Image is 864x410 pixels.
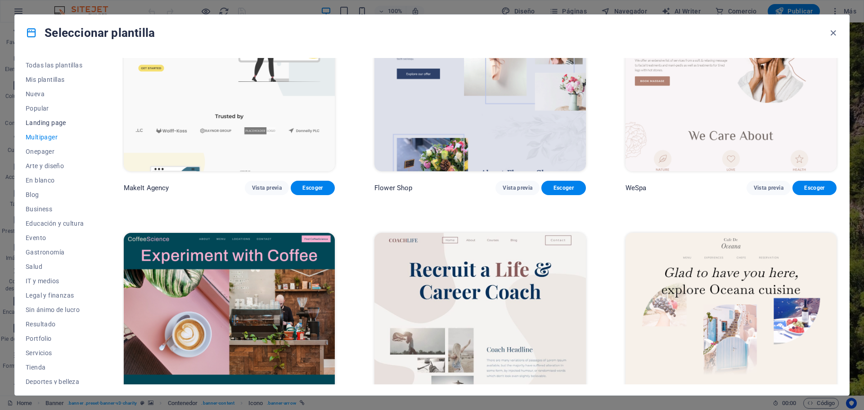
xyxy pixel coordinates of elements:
[26,220,84,227] span: Educación y cultura
[26,216,84,231] button: Educación y cultura
[26,105,84,112] span: Popular
[26,277,84,285] span: IT y medios
[245,181,289,195] button: Vista previa
[26,134,84,141] span: Multipager
[26,159,84,173] button: Arte y diseño
[754,184,783,192] span: Vista previa
[26,87,84,101] button: Nueva
[26,90,84,98] span: Nueva
[26,116,84,130] button: Landing page
[549,184,578,192] span: Escoger
[26,72,84,87] button: Mis plantillas
[26,259,84,274] button: Salud
[291,181,335,195] button: Escoger
[26,274,84,288] button: IT y medios
[503,184,532,192] span: Vista previa
[26,202,84,216] button: Business
[26,234,84,241] span: Evento
[26,364,84,371] span: Tienda
[747,181,791,195] button: Vista previa
[26,76,84,83] span: Mis plantillas
[26,101,84,116] button: Popular
[26,303,84,317] button: Sin ánimo de lucro
[26,205,84,213] span: Business
[792,181,837,195] button: Escoger
[26,58,84,72] button: Todas las plantillas
[252,184,282,192] span: Vista previa
[495,181,540,195] button: Vista previa
[124,183,169,192] p: MakeIt Agency
[26,360,84,374] button: Tienda
[26,187,84,202] button: Blog
[374,183,413,192] p: Flower Shop
[26,346,84,360] button: Servicios
[26,378,84,385] span: Deportes y belleza
[26,177,84,184] span: En blanco
[800,184,829,192] span: Escoger
[26,263,84,270] span: Salud
[26,349,84,357] span: Servicios
[26,162,84,169] span: Arte y diseño
[26,321,84,328] span: Resultado
[26,288,84,303] button: Legal y finanzas
[26,335,84,342] span: Portfolio
[26,245,84,259] button: Gastronomía
[26,26,155,40] h4: Seleccionar plantilla
[26,191,84,198] span: Blog
[26,331,84,346] button: Portfolio
[26,306,84,313] span: Sin ánimo de lucro
[26,292,84,299] span: Legal y finanzas
[26,173,84,187] button: En blanco
[26,130,84,144] button: Multipager
[26,231,84,245] button: Evento
[26,62,84,69] span: Todas las plantillas
[26,317,84,331] button: Resultado
[26,148,84,155] span: Onepager
[298,184,328,192] span: Escoger
[541,181,585,195] button: Escoger
[26,144,84,159] button: Onepager
[26,119,84,126] span: Landing page
[625,183,647,192] p: WeSpa
[26,374,84,389] button: Deportes y belleza
[26,249,84,256] span: Gastronomía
